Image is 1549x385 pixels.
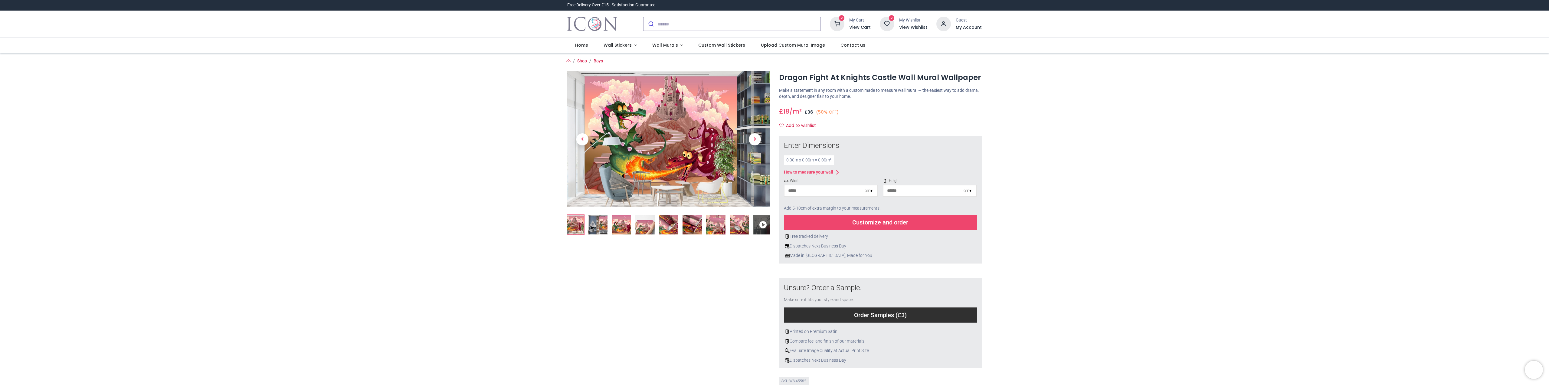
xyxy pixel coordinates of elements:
sup: 0 [889,15,895,21]
div: Made in [GEOGRAPHIC_DATA], Made for You [784,253,977,259]
div: My Cart [849,17,871,23]
a: Wall Murals [644,38,691,53]
a: View Wishlist [899,25,927,31]
div: Evaluate Image Quality at Actual Print Size [784,348,977,354]
img: Icon Wall Stickers [567,15,617,32]
img: Extra product image [635,215,655,234]
span: Wall Murals [652,42,678,48]
span: 36 [807,109,813,115]
span: 18 [783,107,789,116]
a: Boys [594,58,603,63]
img: Dragon Fight At Knights Castle Wall Mural Wallpaper [567,71,770,207]
iframe: Customer reviews powered by Trustpilot [855,2,982,8]
div: Unsure? Order a Sample. [784,283,977,293]
span: £ [779,107,789,116]
span: Width [784,178,878,184]
a: My Account [956,25,982,31]
iframe: Brevo live chat [1525,361,1543,379]
sup: 0 [839,15,845,21]
div: Free tracked delivery [784,234,977,240]
small: (50% OFF) [816,109,839,115]
div: My Wishlist [899,17,927,23]
span: Upload Custom Mural Image [761,42,825,48]
img: WS-45582-03 [612,215,631,234]
div: Make sure it fits your style and space. [784,297,977,303]
div: Free Delivery Over £15 - Satisfaction Guarantee [567,2,655,8]
a: 0 [880,21,894,26]
span: £ [804,109,813,115]
div: Guest [956,17,982,23]
div: Add 5-10cm of extra margin to your measurements. [784,202,977,215]
div: 0.00 m x 0.00 m = 0.00 m² [784,155,834,165]
a: Shop [577,58,587,63]
span: Custom Wall Stickers [698,42,745,48]
div: Customize and order [784,215,977,230]
div: cm ▾ [865,188,873,194]
h1: Dragon Fight At Knights Castle Wall Mural Wallpaper [779,72,982,83]
div: cm ▾ [964,188,971,194]
div: Enter Dimensions [784,141,977,151]
img: Extra product image [730,215,749,234]
span: Wall Stickers [604,42,632,48]
img: Dragon Fight At Knights Castle Wall Mural Wallpaper [565,215,584,234]
button: Add to wishlistAdd to wishlist [779,121,821,131]
span: Home [575,42,588,48]
div: Dispatches Next Business Day [784,243,977,249]
a: Wall Stickers [596,38,644,53]
a: Previous [567,91,598,187]
button: Submit [644,17,658,31]
a: Logo of Icon Wall Stickers [567,15,617,32]
a: 0 [830,21,844,26]
div: Compare feel and finish of our materials [784,338,977,344]
img: uk [785,253,790,258]
div: Order Samples (£3) [784,307,977,323]
img: WS-45582-02 [588,215,607,234]
div: Printed on Premium Satin [784,329,977,335]
p: Make a statement in any room with a custom made to measure wall mural — the easiest way to add dr... [779,88,982,99]
i: Add to wishlist [779,123,784,128]
div: Dispatches Next Business Day [784,357,977,363]
span: Previous [576,133,588,145]
img: Extra product image [659,215,678,234]
span: Contact us [840,42,865,48]
a: View Cart [849,25,871,31]
img: Extra product image [683,215,702,234]
span: /m² [789,107,802,116]
a: Next [740,91,770,187]
span: Height [883,178,977,184]
img: Extra product image [706,215,725,234]
span: Next [749,133,761,145]
div: How to measure your wall [784,169,833,175]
